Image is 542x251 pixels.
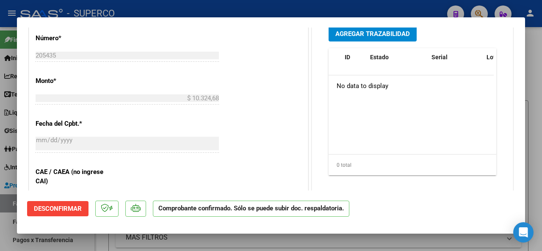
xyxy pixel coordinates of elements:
p: Fecha del Cpbt. [36,119,115,129]
datatable-header-cell: Estado [367,48,428,76]
button: Desconfirmar [27,201,88,216]
datatable-header-cell: Lote [483,48,519,76]
div: 0 total [329,154,496,176]
span: Agregar Trazabilidad [335,30,410,38]
datatable-header-cell: ID [341,48,367,76]
div: No data to display [329,75,494,97]
div: TRAZABILIDAD ANMAT [312,19,513,195]
span: Desconfirmar [34,205,82,212]
p: Comprobante confirmado. Sólo se puede subir doc. respaldatoria. [153,201,349,217]
span: Lote [487,54,499,61]
datatable-header-cell: Serial [428,48,483,76]
p: Monto [36,76,115,86]
p: Número [36,33,115,43]
span: Serial [431,54,448,61]
span: Estado [370,54,389,61]
div: Open Intercom Messenger [513,222,534,243]
button: Agregar Trazabilidad [329,26,417,41]
span: ID [345,54,350,61]
p: CAE / CAEA (no ingrese CAI) [36,167,115,186]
